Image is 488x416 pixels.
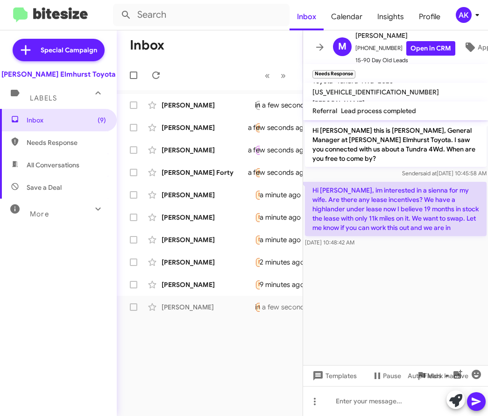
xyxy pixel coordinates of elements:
[402,170,486,177] span: Sender [DATE] 10:45:58 AM
[355,41,455,56] span: [PHONE_NUMBER]
[258,281,298,287] span: Needs Response
[400,367,460,384] button: Auto Fields
[260,190,309,200] div: a minute ago
[162,168,255,177] div: [PERSON_NAME] Forty
[408,367,453,384] span: Auto Fields
[260,145,316,155] div: a few seconds ago
[260,66,291,85] nav: Page navigation example
[30,94,57,102] span: Labels
[355,56,455,65] span: 15-90 Day Old Leads
[290,3,324,30] a: Inbox
[13,39,105,61] a: Special Campaign
[162,100,255,110] div: [PERSON_NAME]
[258,259,298,265] span: Needs Response
[113,4,290,26] input: Search
[255,167,260,178] div: Wife and I have discussed about a new car but she wishes to hold out a bit longer. Thank you for ...
[30,210,49,218] span: More
[260,100,316,110] div: in a few seconds
[162,302,255,312] div: [PERSON_NAME]
[162,190,255,200] div: [PERSON_NAME]
[303,367,364,384] button: Templates
[260,302,316,312] div: in a few seconds
[259,66,276,85] button: Previous
[255,279,260,290] div: How much for XLE AWD?
[312,107,337,115] span: Referral
[324,3,370,30] a: Calendar
[364,367,409,384] button: Pause
[255,100,260,110] div: Liked “Thank you for letting us know”
[27,115,106,125] span: Inbox
[406,41,455,56] a: Open in CRM
[255,257,260,267] div: Ur team knows what I want. I have already visited u once and once u have the vehicle I want I can...
[162,258,255,267] div: [PERSON_NAME]
[162,123,255,132] div: [PERSON_NAME]
[265,70,270,81] span: «
[27,160,79,170] span: All Conversations
[411,3,448,30] a: Profile
[383,367,401,384] span: Pause
[41,45,97,55] span: Special Campaign
[260,123,316,132] div: a few seconds ago
[162,213,255,222] div: [PERSON_NAME]
[355,30,455,41] span: [PERSON_NAME]
[312,70,355,79] small: Needs Response
[260,213,309,222] div: a minute ago
[27,138,106,147] span: Needs Response
[305,239,354,246] span: [DATE] 10:48:42 AM
[258,214,298,220] span: Needs Response
[311,367,357,384] span: Templates
[258,192,298,198] span: Needs Response
[420,170,436,177] span: said at
[370,3,411,30] a: Insights
[338,39,347,54] span: M
[260,280,312,289] div: 9 minutes ago
[448,7,478,23] button: AK
[162,280,255,289] div: [PERSON_NAME]
[305,182,487,236] p: Hi [PERSON_NAME], im interested in a sienna for my wife. Are there any lease incentives? We have ...
[281,70,286,81] span: »
[162,235,255,244] div: [PERSON_NAME]
[312,88,439,96] span: [US_VEHICLE_IDENTIFICATION_NUMBER]
[260,258,312,267] div: 2 minutes ago
[275,66,291,85] button: Next
[98,115,106,125] span: (9)
[255,301,260,312] div: Hi [PERSON_NAME], im interested in a sienna for my wife. Are there any lease incentives? We have ...
[258,237,298,243] span: Needs Response
[255,189,260,200] div: Got Lexus
[255,122,260,133] div: [PERSON_NAME], I'm confused I traded in my 24 Corolla hatchback in August and I have not pinged y...
[255,144,260,155] div: Hi [PERSON_NAME], thanks for the text. I had to take a contract so I'm not in IL right now, but I...
[27,183,62,192] span: Save a Deal
[341,107,416,115] span: Lead process completed
[130,38,164,53] h1: Inbox
[260,168,316,177] div: a few seconds ago
[260,235,309,244] div: a minute ago
[255,212,260,222] div: Thank you for reaching out I really appreciate the followup. My wife and I did end up purchasing ...
[456,7,472,23] div: AK
[1,70,115,79] div: [PERSON_NAME] Elmhurst Toyota
[162,145,255,155] div: [PERSON_NAME]
[255,234,260,245] div: I would be free to come by toward the evenings during the week. But I thought I was speaking to A...
[305,122,487,167] p: Hi [PERSON_NAME] this is [PERSON_NAME], General Manager at [PERSON_NAME] Elmhurst Toyota. I saw y...
[312,99,365,108] span: [PERSON_NAME]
